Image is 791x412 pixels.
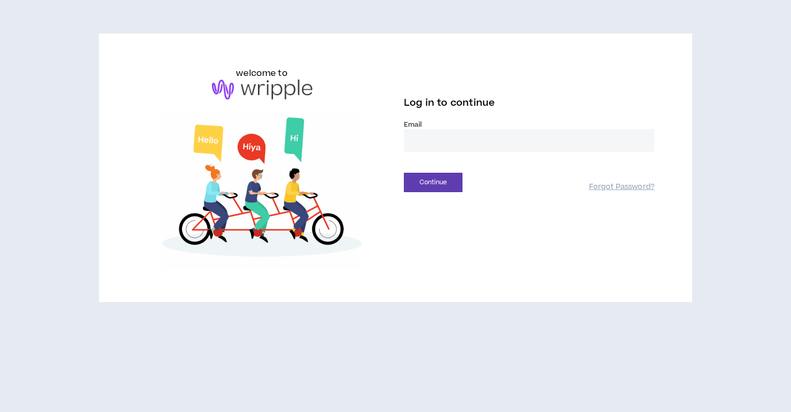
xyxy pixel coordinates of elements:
[589,182,654,192] a: Forgot Password?
[236,67,288,80] h6: welcome to
[212,80,312,99] img: logo-brand.png
[404,120,654,129] label: Email
[404,173,462,192] button: Continue
[404,96,495,109] span: Log in to continue
[137,110,387,269] img: Welcome to Wripple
